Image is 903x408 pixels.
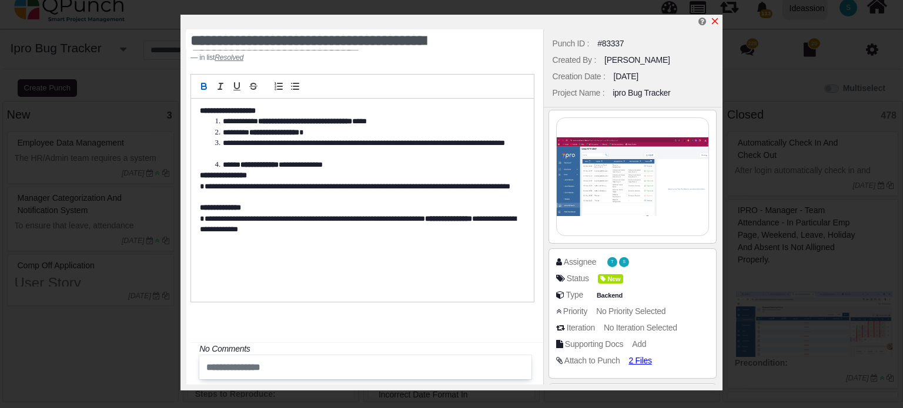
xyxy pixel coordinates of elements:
[553,54,596,66] div: Created By :
[563,305,587,318] div: Priority
[597,38,624,50] div: #83337
[611,260,613,264] span: T
[628,356,651,365] span: 2 Files
[614,70,638,83] div: [DATE]
[596,306,665,316] span: No Priority Selected
[598,272,623,285] span: <div><span class="badge badge-secondary" style="background-color: #A4DD00"> <i class="fa fa-tag p...
[604,323,677,332] span: No Iteration Selected
[607,257,617,267] span: Thalha
[567,322,595,334] div: Iteration
[710,16,720,26] svg: x
[564,355,620,367] div: Attach to Punch
[553,70,606,83] div: Creation Date :
[698,17,706,26] i: Edit Punch
[594,291,626,301] span: Backend
[623,260,626,264] span: S
[190,52,474,63] footer: in list
[564,256,596,268] div: Assignee
[565,338,623,350] div: Supporting Docs
[604,54,670,66] div: [PERSON_NAME]
[567,272,589,285] div: Status
[632,339,646,349] span: Add
[566,289,583,301] div: Type
[553,87,605,99] div: Project Name :
[215,53,243,62] u: Resolved
[553,38,590,50] div: Punch ID :
[619,257,629,267] span: Selvarani
[199,344,250,353] i: No Comments
[598,274,623,284] span: New
[215,53,243,62] cite: Source Title
[613,87,670,99] div: ipro Bug Tracker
